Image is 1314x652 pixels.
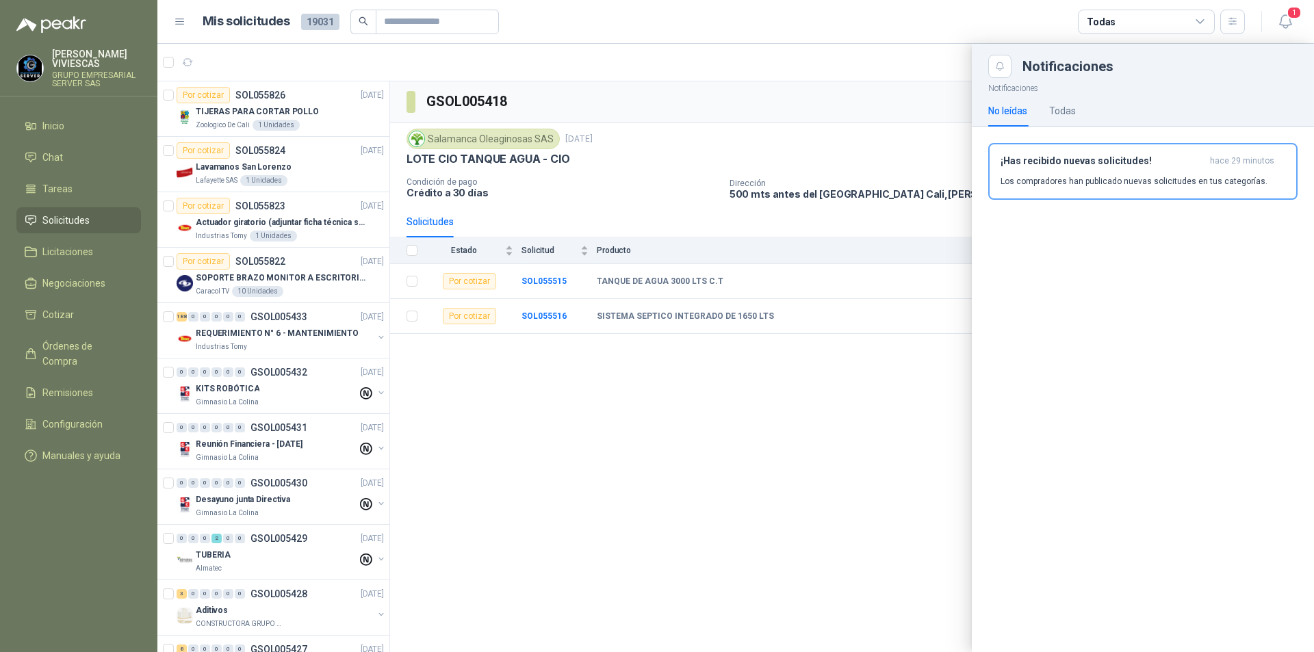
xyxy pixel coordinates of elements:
[42,307,74,322] span: Cotizar
[1287,6,1302,19] span: 1
[17,55,43,81] img: Company Logo
[16,411,141,437] a: Configuración
[42,213,90,228] span: Solicitudes
[42,150,63,165] span: Chat
[301,14,339,30] span: 19031
[1210,155,1274,167] span: hace 29 minutos
[988,55,1012,78] button: Close
[52,49,141,68] p: [PERSON_NAME] VIVIESCAS
[16,176,141,202] a: Tareas
[203,12,290,31] h1: Mis solicitudes
[16,333,141,374] a: Órdenes de Compra
[42,385,93,400] span: Remisiones
[42,181,73,196] span: Tareas
[1087,14,1116,29] div: Todas
[42,118,64,133] span: Inicio
[972,78,1314,95] p: Notificaciones
[42,244,93,259] span: Licitaciones
[988,143,1298,200] button: ¡Has recibido nuevas solicitudes!hace 29 minutos Los compradores han publicado nuevas solicitudes...
[16,16,86,33] img: Logo peakr
[1273,10,1298,34] button: 1
[1049,103,1076,118] div: Todas
[16,144,141,170] a: Chat
[16,113,141,139] a: Inicio
[1001,175,1267,187] p: Los compradores han publicado nuevas solicitudes en tus categorías.
[16,207,141,233] a: Solicitudes
[16,380,141,406] a: Remisiones
[988,103,1027,118] div: No leídas
[42,339,128,369] span: Órdenes de Compra
[1022,60,1298,73] div: Notificaciones
[16,443,141,469] a: Manuales y ayuda
[52,71,141,88] p: GRUPO EMPRESARIAL SERVER SAS
[42,276,105,291] span: Negociaciones
[359,16,368,26] span: search
[42,417,103,432] span: Configuración
[16,239,141,265] a: Licitaciones
[16,270,141,296] a: Negociaciones
[16,302,141,328] a: Cotizar
[42,448,120,463] span: Manuales y ayuda
[1001,155,1204,167] h3: ¡Has recibido nuevas solicitudes!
